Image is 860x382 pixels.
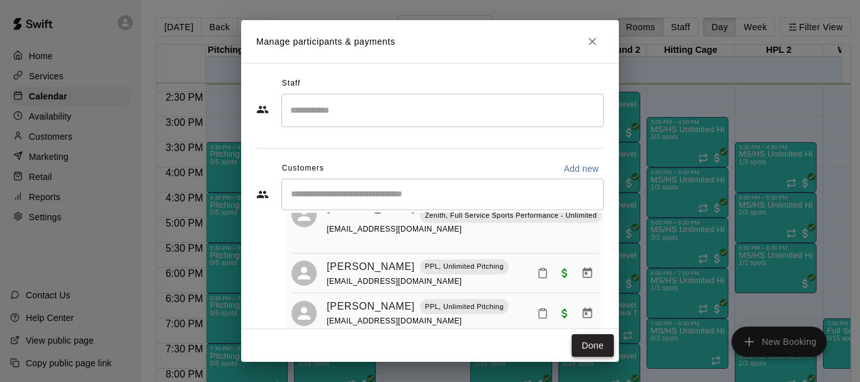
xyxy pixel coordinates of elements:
[327,317,462,325] span: [EMAIL_ADDRESS][DOMAIN_NAME]
[602,208,625,218] span: Paid with Credit
[327,225,462,233] span: [EMAIL_ADDRESS][DOMAIN_NAME]
[256,35,395,48] p: Manage participants & payments
[291,301,317,326] div: Ellis Williams
[553,307,576,318] span: Paid with Credit
[576,302,599,325] button: Manage bookings & payment
[291,202,317,227] div: Conner Insko
[532,303,553,324] button: Mark attendance
[602,225,625,248] button: Manage bookings & payment
[327,259,415,275] a: [PERSON_NAME]
[327,277,462,286] span: [EMAIL_ADDRESS][DOMAIN_NAME]
[572,334,614,357] button: Done
[563,162,599,175] p: Add new
[425,210,597,221] p: Zenith, Full Service Sports Performance - Unlimited
[581,30,604,53] button: Close
[281,94,604,127] div: Search staff
[425,301,504,312] p: PPL, Unlimited Pitching
[291,261,317,286] div: Elliot Jansky
[256,103,269,116] svg: Staff
[425,261,504,272] p: PPL, Unlimited Pitching
[558,159,604,179] button: Add new
[256,188,269,201] svg: Customers
[282,159,324,179] span: Customers
[553,267,576,278] span: Paid with Credit
[576,262,599,284] button: Manage bookings & payment
[281,179,604,210] div: Start typing to search customers...
[532,262,553,284] button: Mark attendance
[327,298,415,315] a: [PERSON_NAME]
[282,74,300,94] span: Staff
